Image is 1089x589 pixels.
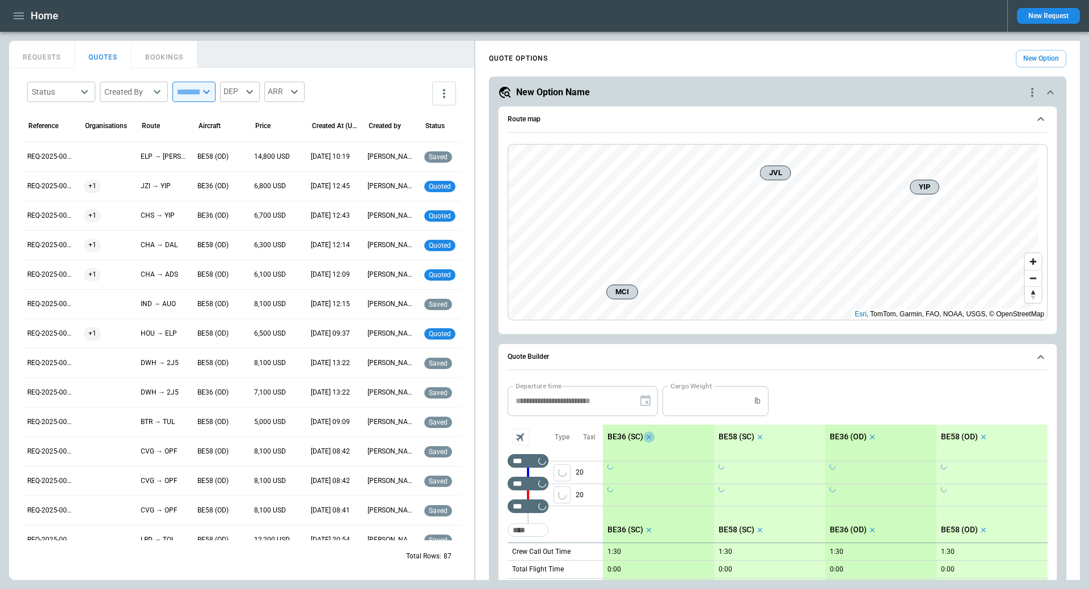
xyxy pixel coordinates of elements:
p: DWH → 2J5 [141,358,188,368]
span: saved [427,418,450,426]
div: Too short [508,499,548,513]
p: 8,100 USD [254,299,302,309]
p: REQ-2025-000314 [27,417,75,427]
p: 0:00 [719,565,732,574]
div: Too short [508,477,548,490]
p: REQ-2025-000312 [27,447,75,456]
div: Not found [508,454,548,468]
p: Total Flight Time [512,565,564,574]
button: Reset bearing to north [1025,286,1041,303]
p: 87 [444,552,451,561]
p: REQ-2025-000323 [27,152,75,162]
a: Esri [855,310,867,318]
p: REQ-2025-000319 [27,240,75,250]
p: 10/05/2025 12:45 [311,181,358,191]
p: BE58 (OD) [197,476,245,486]
p: [PERSON_NAME] [368,476,415,486]
div: Too short [508,523,548,537]
span: saved [427,477,450,485]
p: 10/07/2025 10:19 [311,152,358,162]
p: [PERSON_NAME] [368,329,415,338]
p: BE36 (OD) [830,525,867,535]
div: Quoted [424,319,472,348]
p: 1:30 [941,548,955,556]
span: quoted [427,241,453,249]
div: Saved [424,408,472,437]
span: quoted [427,330,453,338]
p: 10/03/2025 12:15 [311,299,358,309]
p: 14,800 USD [254,152,302,162]
h4: QUOTE OPTIONS [489,56,548,61]
p: BE58 (OD) [197,506,245,515]
p: 1:30 [607,548,621,556]
div: quote-option-actions [1025,86,1039,99]
p: CHA → ADS [141,270,188,279]
span: +1 [84,260,101,289]
span: saved [427,359,450,367]
button: REQUESTS [9,41,75,68]
p: REQ-2025-000317 [27,299,75,309]
p: BE58 (OD) [941,432,978,442]
p: REQ-2025-000312 [27,476,75,486]
div: Saved [424,467,472,495]
p: [PERSON_NAME] [368,270,415,279]
p: BE58 (OD) [197,152,245,162]
p: 8,100 USD [254,447,302,456]
p: BE58 (OD) [941,525,978,535]
p: BE58 (OD) [197,299,245,309]
div: Route [142,122,160,130]
canvas: Map [508,145,1039,320]
div: Saved [424,349,472,378]
div: Saved [424,526,472,554]
span: +1 [84,172,101,201]
p: ELP → ABE [141,152,188,162]
button: Zoom in [1025,253,1041,270]
span: saved [427,448,450,456]
h5: New Option Name [516,86,590,99]
p: 10/05/2025 12:14 [311,240,358,250]
p: 10/05/2025 12:09 [311,270,358,279]
p: [PERSON_NAME] [368,299,415,309]
h6: Quote Builder [508,353,549,361]
span: Aircraft selection [512,429,529,446]
button: Zoom out [1025,270,1041,286]
p: CVG → OPF [141,447,188,456]
p: [PERSON_NAME] [368,358,415,368]
p: 09/28/2025 13:22 [311,358,358,368]
p: REQ-2025-000322 [27,181,75,191]
p: Type [555,433,569,442]
button: left aligned [554,464,571,481]
div: Status [32,86,77,98]
p: Crew Call Out Time [512,547,571,557]
div: Status [425,122,445,130]
button: BOOKINGS [132,41,197,68]
span: saved [427,153,450,161]
div: Saved [424,378,472,407]
p: 09/28/2025 13:22 [311,388,358,397]
p: Total Rows: [406,552,441,561]
p: BE58 (OD) [197,329,245,338]
p: 8,100 USD [254,476,302,486]
p: 0:00 [607,565,621,574]
span: +1 [84,231,101,260]
span: +1 [84,201,101,230]
p: 20 [576,461,603,484]
div: ARR [264,82,305,102]
h1: Home [31,9,58,23]
p: Taxi [583,433,596,442]
p: REQ-2025-000315 [27,358,75,368]
p: BTR → TUL [141,417,188,427]
span: saved [427,507,450,515]
p: 1:30 [719,548,732,556]
p: CVG → OPF [141,476,188,486]
div: , TomTom, Garmin, FAO, NOAA, USGS, © OpenStreetMap [855,308,1044,320]
p: 8,100 USD [254,358,302,368]
div: Saved [424,437,472,466]
p: REQ-2025-000319 [27,270,75,279]
p: CHS → YIP [141,211,188,221]
span: YIP [915,181,934,193]
p: 6,800 USD [254,181,302,191]
span: +1 [84,319,101,348]
p: 6,300 USD [254,240,302,250]
p: BE36 (SC) [607,432,643,442]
